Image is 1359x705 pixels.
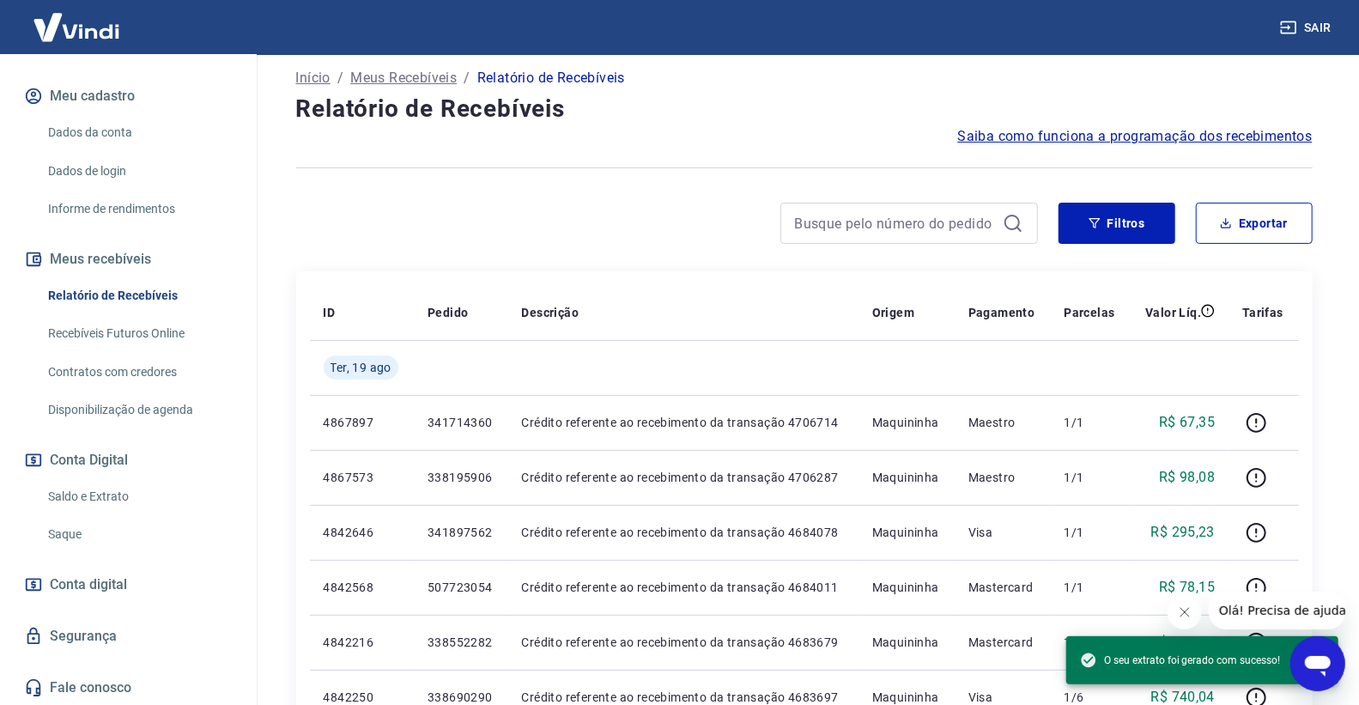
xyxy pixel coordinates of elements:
p: R$ 67,35 [1159,412,1215,433]
p: 338195906 [428,469,494,486]
p: Crédito referente ao recebimento da transação 4684011 [522,579,845,596]
span: Ter, 19 ago [331,359,391,376]
p: Tarifas [1242,304,1283,321]
p: 4867897 [324,414,401,431]
a: Segurança [21,617,236,655]
a: Contratos com credores [41,355,236,390]
p: 4842646 [324,524,401,541]
p: Maquininha [872,579,941,596]
p: Relatório de Recebíveis [477,68,625,88]
button: Meus recebíveis [21,240,236,278]
a: Relatório de Recebíveis [41,278,236,313]
img: Vindi [21,1,132,53]
button: Exportar [1196,203,1313,244]
p: 341714360 [428,414,494,431]
p: R$ 78,15 [1159,577,1215,598]
p: Mastercard [968,579,1037,596]
a: Disponibilização de agenda [41,392,236,428]
p: 341897562 [428,524,494,541]
button: Conta Digital [21,441,236,479]
iframe: Fechar mensagem [1168,595,1202,629]
p: Crédito referente ao recebimento da transação 4706714 [522,414,845,431]
p: Crédito referente ao recebimento da transação 4683679 [522,634,845,651]
p: Descrição [522,304,579,321]
p: 1/1 [1064,414,1116,431]
p: Maestro [968,469,1037,486]
p: / [337,68,343,88]
p: Maquininha [872,469,941,486]
span: Olá! Precisa de ajuda? [10,12,144,26]
input: Busque pelo número do pedido [795,210,996,236]
button: Filtros [1059,203,1175,244]
p: / [464,68,470,88]
h4: Relatório de Recebíveis [296,92,1313,126]
p: Maquininha [872,524,941,541]
button: Meu cadastro [21,77,236,115]
p: Maestro [968,414,1037,431]
p: 1/1 [1064,469,1116,486]
p: R$ 210,32 [1151,632,1216,653]
p: R$ 295,23 [1151,522,1216,543]
a: Saque [41,517,236,552]
iframe: Botão para abrir a janela de mensagens [1290,636,1345,691]
p: R$ 98,08 [1159,467,1215,488]
a: Conta digital [21,566,236,604]
span: O seu extrato foi gerado com sucesso! [1080,652,1280,669]
p: Maquininha [872,414,941,431]
p: 1/6 [1064,634,1116,651]
p: 4867573 [324,469,401,486]
p: ID [324,304,336,321]
p: 507723054 [428,579,494,596]
a: Saldo e Extrato [41,479,236,514]
p: Mastercard [968,634,1037,651]
span: Conta digital [50,573,127,597]
p: 1/1 [1064,524,1116,541]
p: 338552282 [428,634,494,651]
p: Valor Líq. [1145,304,1201,321]
a: Dados da conta [41,115,236,150]
p: Maquininha [872,634,941,651]
p: 4842568 [324,579,401,596]
a: Informe de rendimentos [41,191,236,227]
p: 1/1 [1064,579,1116,596]
a: Início [296,68,331,88]
a: Dados de login [41,154,236,189]
a: Recebíveis Futuros Online [41,316,236,351]
p: Pedido [428,304,468,321]
p: Visa [968,524,1037,541]
a: Meus Recebíveis [350,68,457,88]
p: Parcelas [1064,304,1114,321]
p: Origem [872,304,914,321]
a: Saiba como funciona a programação dos recebimentos [958,126,1313,147]
p: Crédito referente ao recebimento da transação 4684078 [522,524,845,541]
p: Crédito referente ao recebimento da transação 4706287 [522,469,845,486]
button: Sair [1277,12,1338,44]
p: 4842216 [324,634,401,651]
iframe: Mensagem da empresa [1209,592,1345,629]
p: Pagamento [968,304,1035,321]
